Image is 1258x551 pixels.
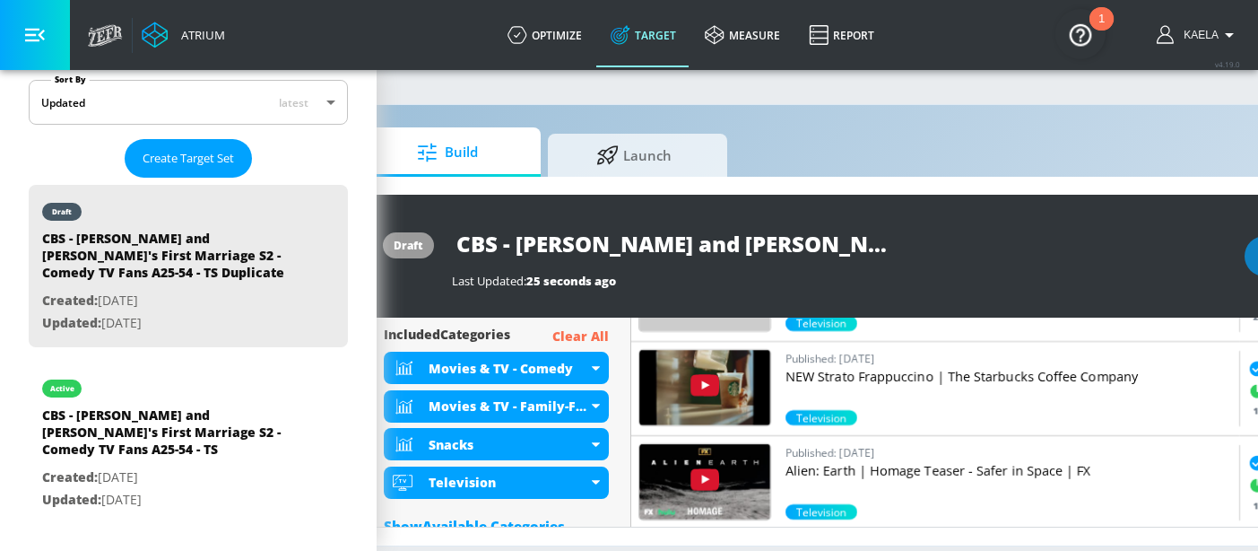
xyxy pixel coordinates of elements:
[384,390,609,423] div: Movies & TV - Family-Friendly
[429,360,587,377] div: Movies & TV - Comedy
[552,326,609,348] p: Clear All
[42,290,293,312] p: [DATE]
[794,3,889,67] a: Report
[394,238,423,253] div: draft
[29,185,348,347] div: draftCBS - [PERSON_NAME] and [PERSON_NAME]'s First Marriage S2 - Comedy TV Fans A25-54 - TS Dupli...
[785,368,1232,386] p: NEW Strato Frappuccino | The Starbucks Coffee Company
[143,148,234,169] span: Create Target Set
[785,316,857,331] div: 99.2%
[1055,9,1106,59] button: Open Resource Center, 1 new notification
[41,95,85,110] div: Updated
[379,131,516,174] span: Build
[1215,59,1240,69] span: v 4.19.0
[639,444,770,520] img: pOeGFVLzv-A
[596,3,690,67] a: Target
[429,436,587,453] div: Snacks
[1098,19,1105,42] div: 1
[42,489,293,512] p: [DATE]
[384,517,609,535] div: ShowAvailable Categories
[639,350,770,425] img: 7BprWF9Ip78
[785,462,1232,480] p: Alien: Earth | Homage Teaser - Safer in Space | FX
[785,443,1232,504] a: Published: [DATE]Alien: Earth | Homage Teaser - Safer in Space | FX
[785,410,857,425] div: 1.6%
[42,467,293,489] p: [DATE]
[279,95,308,110] span: latest
[493,3,596,67] a: optimize
[785,504,857,520] div: 99.2%
[42,230,293,290] div: CBS - [PERSON_NAME] and [PERSON_NAME]'s First Marriage S2 - Comedy TV Fans A25-54 - TS Duplicate
[50,384,74,393] div: active
[174,27,225,43] div: Atrium
[452,273,1227,289] div: Last Updated:
[42,468,98,485] span: Created:
[785,349,1232,410] a: Published: [DATE]NEW Strato Frappuccino | The Starbucks Coffee Company
[785,316,857,331] span: Television
[384,352,609,384] div: Movies & TV - Comedy
[384,467,609,499] div: Television
[384,428,609,460] div: Snacks
[42,407,293,467] div: CBS - [PERSON_NAME] and [PERSON_NAME]'s First Marriage S2 - Comedy TV Fans A25-54 - TS
[29,362,348,524] div: activeCBS - [PERSON_NAME] and [PERSON_NAME]'s First Marriage S2 - Comedy TV Fans A25-54 - TSCreat...
[566,134,702,177] span: Launch
[384,326,510,348] span: included Categories
[42,312,293,335] p: [DATE]
[785,504,857,520] span: Television
[42,491,101,508] span: Updated:
[52,207,72,216] div: draft
[125,139,252,178] button: Create Target Set
[1157,24,1240,46] button: Kaela
[42,292,98,309] span: Created:
[690,3,794,67] a: measure
[785,410,857,425] span: Television
[785,349,1232,368] p: Published: [DATE]
[785,443,1232,462] p: Published: [DATE]
[429,474,587,491] div: Television
[429,398,587,415] div: Movies & TV - Family-Friendly
[526,273,616,289] span: 25 seconds ago
[1176,29,1219,41] span: login as: kaela.richards@zefr.com
[142,22,225,48] a: Atrium
[639,256,770,331] img: lkK6NvVDeXY
[42,314,101,331] span: Updated:
[51,74,90,85] label: Sort By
